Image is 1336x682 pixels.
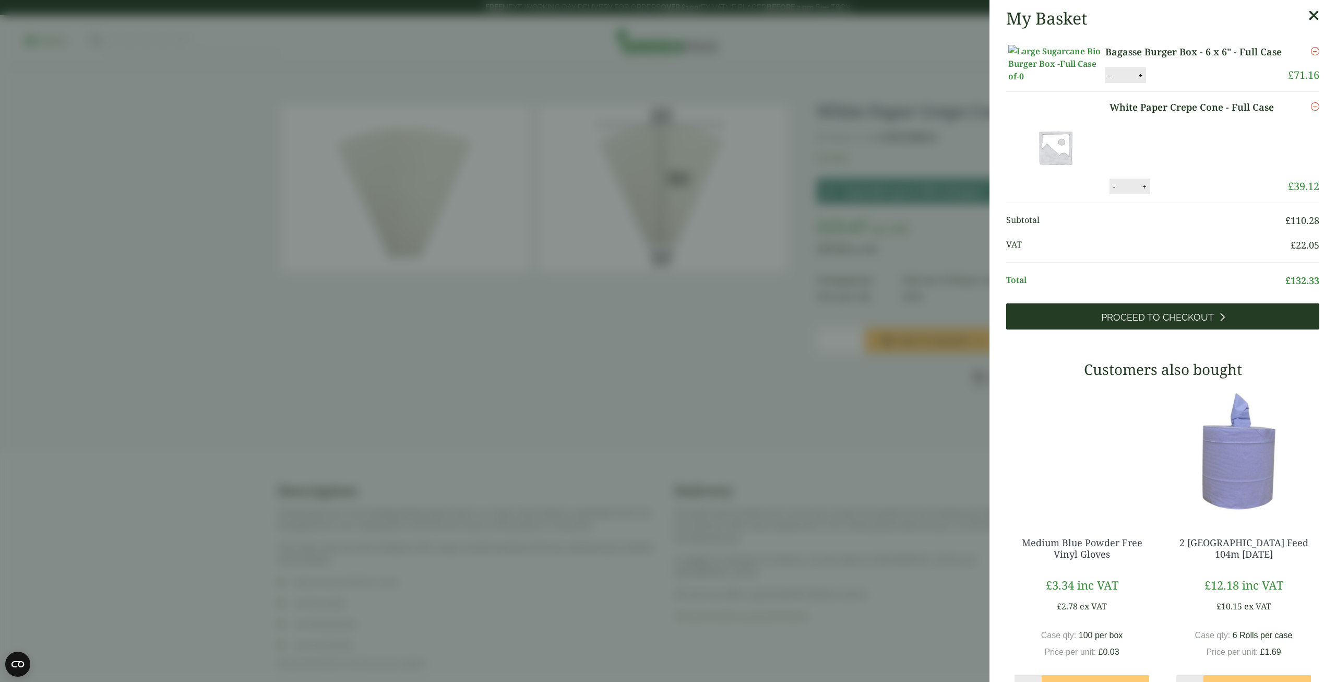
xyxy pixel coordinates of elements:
h2: My Basket [1006,8,1087,28]
bdi: 110.28 [1285,214,1319,227]
a: Remove this item [1311,100,1319,113]
a: Remove this item [1311,45,1319,57]
img: 3630017-2-Ply-Blue-Centre-Feed-104m [1168,386,1319,516]
span: Price per unit: [1206,648,1258,656]
button: Open CMP widget [5,652,30,677]
bdi: 0.03 [1099,648,1119,656]
span: £ [1046,577,1052,593]
span: 6 Rolls per case [1233,631,1293,640]
bdi: 12.18 [1204,577,1239,593]
span: £ [1285,274,1291,287]
span: £ [1288,68,1294,82]
span: Proceed to Checkout [1101,312,1214,323]
h3: Customers also bought [1006,361,1319,379]
span: £ [1204,577,1211,593]
bdi: 132.33 [1285,274,1319,287]
a: White Paper Crepe Cone - Full Case [1110,100,1281,114]
span: £ [1260,648,1265,656]
span: £ [1099,648,1103,656]
span: inc VAT [1242,577,1283,593]
button: - [1110,182,1118,191]
img: Placeholder [1008,100,1102,194]
span: 100 per box [1079,631,1123,640]
bdi: 39.12 [1288,179,1319,193]
bdi: 22.05 [1291,239,1319,251]
span: ex VAT [1080,601,1107,612]
bdi: 3.34 [1046,577,1074,593]
button: + [1139,182,1150,191]
button: + [1135,71,1146,80]
button: - [1106,71,1114,80]
span: Case qty: [1041,631,1077,640]
a: Bagasse Burger Box - 6 x 6" - Full Case [1105,45,1285,59]
bdi: 1.69 [1260,648,1281,656]
span: Case qty: [1195,631,1231,640]
span: Price per unit: [1044,648,1096,656]
bdi: 71.16 [1288,68,1319,82]
span: inc VAT [1077,577,1118,593]
a: 2 [GEOGRAPHIC_DATA] Feed 104m [DATE] [1179,536,1308,560]
img: Large Sugarcane Bio Burger Box -Full Case of-0 [1008,45,1102,83]
bdi: 10.15 [1216,601,1242,612]
span: £ [1291,239,1296,251]
a: Proceed to Checkout [1006,303,1319,330]
span: £ [1216,601,1221,612]
bdi: 2.78 [1057,601,1078,612]
span: £ [1288,179,1294,193]
a: Medium Blue Powder Free Vinyl Gloves [1022,536,1142,560]
span: ex VAT [1244,601,1271,612]
span: Subtotal [1006,214,1285,228]
span: VAT [1006,238,1291,252]
span: Total [1006,274,1285,288]
span: £ [1057,601,1061,612]
span: £ [1285,214,1291,227]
